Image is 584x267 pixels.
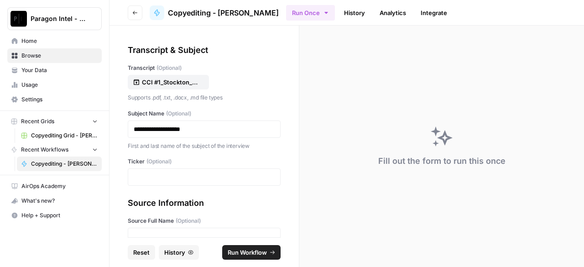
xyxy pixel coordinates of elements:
[7,63,102,78] a: Your Data
[21,81,98,89] span: Usage
[17,128,102,143] a: Copyediting Grid - [PERSON_NAME]
[21,117,54,126] span: Recent Grids
[7,7,102,30] button: Workspace: Paragon Intel - Copyediting
[128,141,281,151] p: First and last name of the subject of the interview
[7,208,102,223] button: Help + Support
[128,245,155,260] button: Reset
[7,92,102,107] a: Settings
[133,248,150,257] span: Reset
[7,115,102,128] button: Recent Grids
[228,248,267,257] span: Run Workflow
[150,5,279,20] a: Copyediting - [PERSON_NAME]
[159,245,199,260] button: History
[31,160,98,168] span: Copyediting - [PERSON_NAME]
[222,245,281,260] button: Run Workflow
[128,110,281,118] label: Subject Name
[7,78,102,92] a: Usage
[142,78,200,87] p: CCI #1_Stockton_Raw Transcript.docx
[10,10,27,27] img: Paragon Intel - Copyediting Logo
[31,131,98,140] span: Copyediting Grid - [PERSON_NAME]
[128,157,281,166] label: Ticker
[21,52,98,60] span: Browse
[128,64,281,72] label: Transcript
[7,194,102,208] button: What's new?
[7,34,102,48] a: Home
[31,14,86,23] span: Paragon Intel - Copyediting
[146,157,172,166] span: (Optional)
[128,93,281,102] p: Supports .pdf, .txt, .docx, .md file types
[156,64,182,72] span: (Optional)
[128,75,209,89] button: CCI #1_Stockton_Raw Transcript.docx
[378,155,506,168] div: Fill out the form to run this once
[7,48,102,63] a: Browse
[128,197,281,209] div: Source Information
[21,95,98,104] span: Settings
[128,44,281,57] div: Transcript & Subject
[8,194,101,208] div: What's new?
[21,146,68,154] span: Recent Workflows
[7,179,102,194] a: AirOps Academy
[21,182,98,190] span: AirOps Academy
[339,5,370,20] a: History
[21,211,98,220] span: Help + Support
[21,66,98,74] span: Your Data
[7,143,102,157] button: Recent Workflows
[17,157,102,171] a: Copyediting - [PERSON_NAME]
[168,7,279,18] span: Copyediting - [PERSON_NAME]
[128,217,281,225] label: Source Full Name
[176,217,201,225] span: (Optional)
[286,5,335,21] button: Run Once
[166,110,191,118] span: (Optional)
[164,248,185,257] span: History
[374,5,412,20] a: Analytics
[415,5,453,20] a: Integrate
[21,37,98,45] span: Home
